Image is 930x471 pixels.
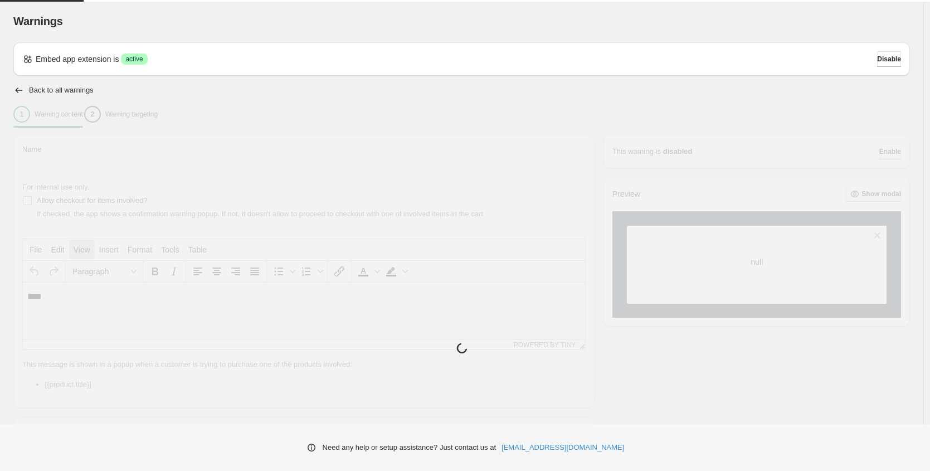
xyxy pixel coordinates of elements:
a: [EMAIL_ADDRESS][DOMAIN_NAME] [501,442,624,453]
h2: Back to all warnings [29,86,94,95]
button: Disable [877,51,901,67]
p: Embed app extension is [36,54,119,65]
span: Warnings [13,15,63,27]
span: active [125,55,143,64]
span: Disable [877,55,901,64]
body: Rich Text Area. Press ALT-0 for help. [4,9,558,19]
